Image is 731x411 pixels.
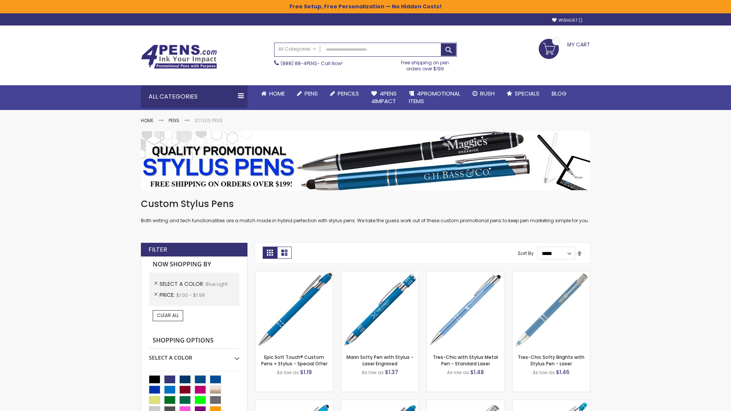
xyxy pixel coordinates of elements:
a: Marin Softy Pen with Stylus - Laser Engraved [346,354,413,366]
a: Pencils [324,85,365,102]
h1: Custom Stylus Pens [141,198,590,210]
a: Home [141,117,153,124]
a: Rush [466,85,501,102]
div: Select A Color [149,349,239,362]
span: Blue Light [206,281,228,287]
img: 4Pens Custom Pens and Promotional Products [141,45,217,69]
span: Select A Color [160,280,206,288]
span: Clear All [157,312,179,319]
div: Both writing and tech functionalities are a match made in hybrid perfection with stylus pens. We ... [141,198,590,224]
a: Specials [501,85,546,102]
span: Blog [552,89,567,97]
strong: Shopping Options [149,333,239,349]
span: Specials [515,89,539,97]
span: $1.48 [470,368,484,376]
span: Price [160,291,176,299]
a: Clear All [153,310,183,321]
img: Tres-Chic with Stylus Metal Pen - Standard Laser-Blue - Light [427,271,504,349]
a: Marin Softy Pen with Stylus - Laser Engraved-Blue - Light [341,271,418,277]
a: (888) 88-4PENS [281,60,317,67]
span: 4PROMOTIONAL ITEMS [409,89,460,105]
a: Tres-Chic with Stylus Metal Pen - Standard Laser-Blue - Light [427,271,504,277]
span: As low as [277,369,299,376]
a: Ellipse Softy Brights with Stylus Pen - Laser-Blue - Light [341,400,418,406]
a: Tres-Chic Softy Brights with Stylus Pen - Laser-Blue - Light [512,271,590,277]
a: Pens [169,117,179,124]
span: All Categories [278,46,316,52]
a: Epic Soft Touch® Custom Pens + Stylus - Special Offer [261,354,327,366]
span: Home [269,89,285,97]
a: Wishlist [552,18,583,23]
a: 4P-MS8B-Blue - Light [255,271,333,277]
a: Phoenix Softy Brights with Stylus Pen - Laser-Blue - Light [512,400,590,406]
span: $1.19 [300,368,312,376]
a: Tres-Chic with Stylus Metal Pen - Standard Laser [433,354,498,366]
a: Ellipse Stylus Pen - Standard Laser-Blue - Light [255,400,333,406]
span: $1.46 [556,368,570,376]
span: As low as [362,369,384,376]
strong: Stylus Pens [195,117,223,124]
a: Tres-Chic Softy Brights with Stylus Pen - Laser [518,354,584,366]
img: Tres-Chic Softy Brights with Stylus Pen - Laser-Blue - Light [512,271,590,349]
span: $1.37 [385,368,398,376]
label: Sort By [518,250,534,256]
span: - Call Now! [281,60,343,67]
a: Home [255,85,291,102]
span: As low as [447,369,469,376]
strong: Filter [148,245,167,254]
a: Pens [291,85,324,102]
span: Pens [305,89,318,97]
strong: Grid [263,247,277,259]
span: Pencils [338,89,359,97]
span: 4Pens 4impact [371,89,397,105]
a: All Categories [275,43,320,56]
img: Stylus Pens [141,131,590,190]
a: 4PROMOTIONALITEMS [403,85,466,110]
span: $1.00 - $1.99 [176,292,205,298]
span: As low as [533,369,555,376]
a: 4Pens4impact [365,85,403,110]
a: Blog [546,85,573,102]
span: Rush [480,89,495,97]
img: 4P-MS8B-Blue - Light [255,271,333,349]
div: All Categories [141,85,247,108]
a: Tres-Chic Touch Pen - Standard Laser-Blue - Light [427,400,504,406]
div: Free shipping on pen orders over $199 [393,57,457,72]
img: Marin Softy Pen with Stylus - Laser Engraved-Blue - Light [341,271,418,349]
strong: Now Shopping by [149,256,239,272]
